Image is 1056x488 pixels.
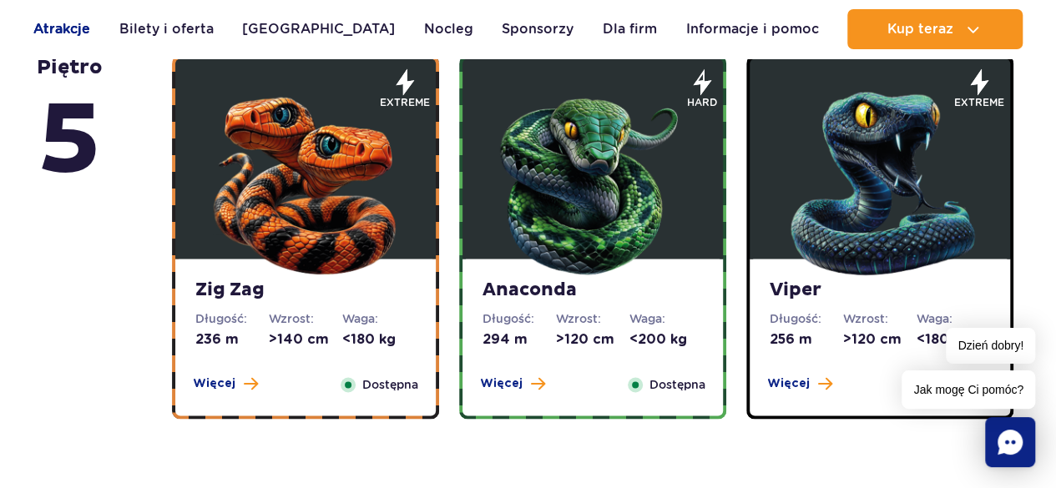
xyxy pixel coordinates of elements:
dt: Długość: [195,310,269,327]
dd: >120 cm [556,330,629,349]
dt: Wzrost: [556,310,629,327]
img: 683e9da1f380d703171350.png [780,79,980,279]
dt: Długość: [770,310,843,327]
strong: Zig Zag [195,279,416,302]
button: Więcej [193,375,258,392]
a: Bilety i oferta [119,9,214,49]
a: Atrakcje [33,9,90,49]
span: Dzień dobry! [946,328,1035,364]
span: extreme [954,95,1004,110]
a: Informacje i pomoc [685,9,818,49]
dt: Waga: [917,310,990,327]
dd: <180 kg [342,330,416,349]
dd: 294 m [483,330,556,349]
dt: Długość: [483,310,556,327]
button: Kup teraz [847,9,1023,49]
span: Więcej [767,375,810,392]
dd: <200 kg [629,330,703,349]
a: Nocleg [424,9,473,49]
span: extreme [380,95,430,110]
button: Więcej [767,375,832,392]
span: 5 [37,80,103,204]
dt: Wzrost: [843,310,917,327]
a: Sponsorzy [502,9,573,49]
dd: >120 cm [843,330,917,349]
dt: Waga: [342,310,416,327]
span: Dostępna [362,375,418,394]
dd: 236 m [195,330,269,349]
dd: >140 cm [269,330,342,349]
span: Jak mogę Ci pomóc? [902,370,1035,409]
img: 683e9d18e24cb188547945.png [205,79,406,279]
a: Dla firm [603,9,657,49]
strong: Viper [770,279,990,302]
strong: piętro [37,55,103,204]
span: Więcej [480,375,523,392]
span: Dostępna [649,375,705,394]
a: [GEOGRAPHIC_DATA] [242,9,395,49]
dt: Waga: [629,310,703,327]
strong: Anaconda [483,279,703,302]
dd: 256 m [770,330,843,349]
dt: Wzrost: [269,310,342,327]
span: Kup teraz [887,22,952,37]
img: 683e9d7f6dccb324111516.png [493,79,693,279]
span: Więcej [193,375,235,392]
div: Chat [985,417,1035,467]
button: Więcej [480,375,545,392]
span: hard [687,95,717,110]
